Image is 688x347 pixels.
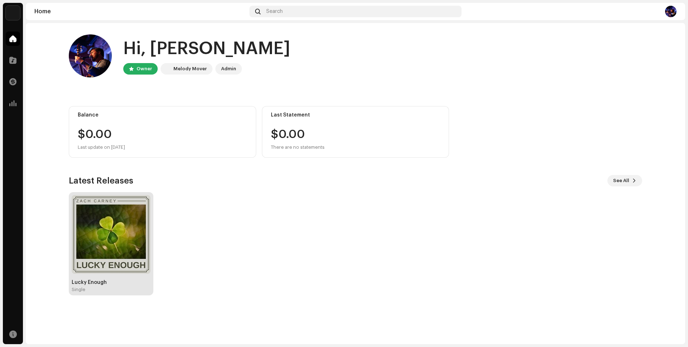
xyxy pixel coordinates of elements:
img: 3af109cd-07a3-44bd-824e-2857069a78b1 [72,195,150,274]
div: There are no statements [271,143,325,152]
div: Hi, [PERSON_NAME] [123,37,290,60]
span: See All [613,173,629,188]
re-o-card-value: Last Statement [262,106,449,158]
div: Lucky Enough [72,280,150,285]
div: Last update on [DATE] [78,143,247,152]
re-o-card-value: Balance [69,106,256,158]
button: See All [607,175,642,186]
div: Admin [221,65,236,73]
div: Last Statement [271,112,440,118]
div: Melody Mover [173,65,207,73]
div: Home [34,9,247,14]
span: Search [266,9,283,14]
img: 3203d425-9211-4143-a3e3-74bdf9325d6c [69,34,112,77]
img: 3203d425-9211-4143-a3e3-74bdf9325d6c [665,6,677,17]
img: 34f81ff7-2202-4073-8c5d-62963ce809f3 [162,65,171,73]
img: 34f81ff7-2202-4073-8c5d-62963ce809f3 [6,6,20,20]
div: Single [72,287,85,293]
div: Balance [78,112,247,118]
div: Owner [137,65,152,73]
h3: Latest Releases [69,175,133,186]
